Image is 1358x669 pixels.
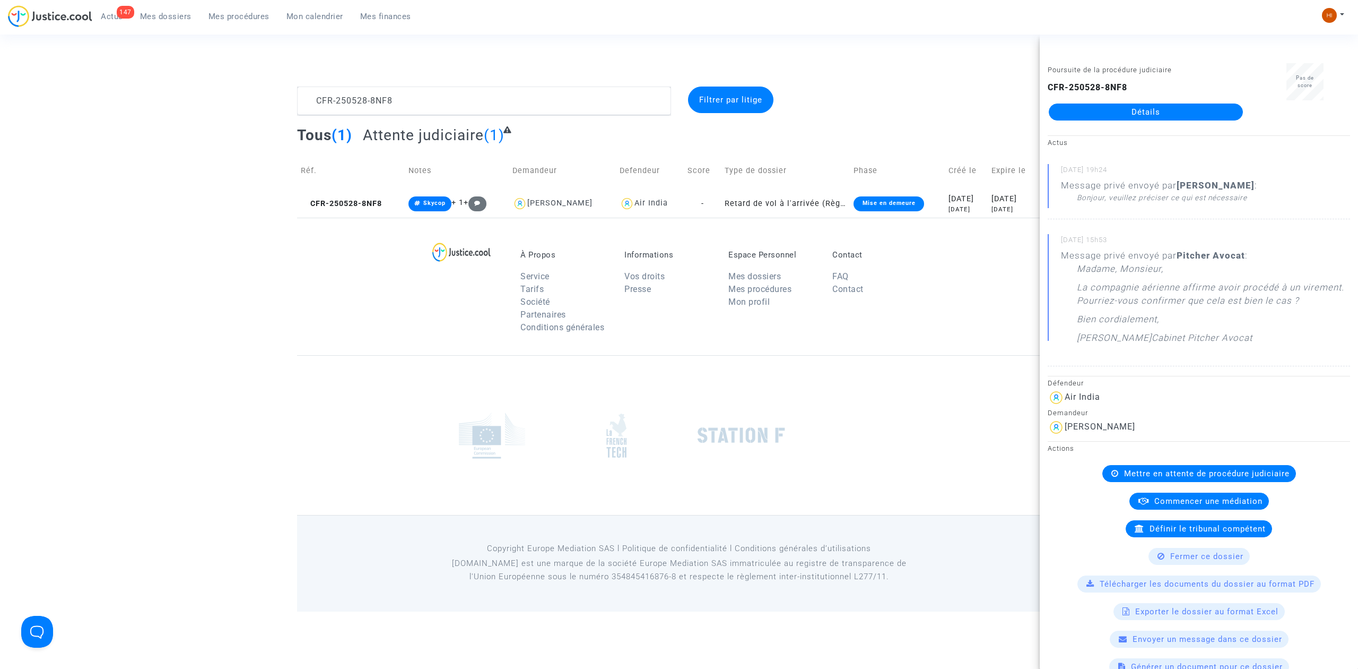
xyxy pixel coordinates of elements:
[1048,444,1074,452] small: Actions
[1124,469,1290,478] span: Mettre en attente de procédure judiciaire
[1048,66,1172,74] small: Poursuite de la procédure judiciaire
[1135,607,1278,616] span: Exporter le dossier au format Excel
[606,413,626,458] img: french_tech.png
[991,193,1035,205] div: [DATE]
[509,152,616,190] td: Demandeur
[721,190,850,218] td: Retard de vol à l'arrivée (Règlement CE n°261/2004)
[728,297,770,307] a: Mon profil
[721,152,850,190] td: Type de dossier
[1296,75,1314,88] span: Pas de score
[991,205,1035,214] div: [DATE]
[1077,313,1159,331] p: Bien cordialement,
[701,199,704,208] span: -
[832,250,920,260] p: Contact
[92,8,132,24] a: 147Actus
[520,271,550,281] a: Service
[1177,250,1245,261] b: Pitcher Avocat
[1152,331,1252,350] p: Cabinet Pitcher Avocat
[1061,179,1257,203] div: Message privé envoyé par :
[728,250,816,260] p: Espace Personnel
[432,243,491,262] img: logo-lg.svg
[1061,249,1350,350] div: Message privé envoyé par :
[484,126,504,144] span: (1)
[728,271,781,281] a: Mes dossiers
[101,12,123,21] span: Actus
[1077,331,1152,350] p: [PERSON_NAME]
[278,8,352,24] a: Mon calendrier
[1150,524,1266,534] span: Définir le tribunal compétent
[297,152,405,190] td: Réf.
[301,199,382,208] span: CFR-250528-8NF8
[850,152,944,190] td: Phase
[684,152,720,190] td: Score
[620,196,635,211] img: icon-user.svg
[1065,392,1100,402] div: Air India
[1077,281,1350,313] p: La compagnie aérienne affirme avoir procédé à un virement. Pourriez-vous confirmer que cela est b...
[438,542,921,555] p: Copyright Europe Mediation SAS l Politique de confidentialité l Conditions générales d’utilisa...
[1048,139,1068,147] small: Actus
[21,616,53,648] iframe: Help Scout Beacon - Open
[332,126,352,144] span: (1)
[634,199,668,208] div: Air India
[512,196,528,211] img: icon-user.svg
[699,95,762,105] span: Filtrer par litige
[208,12,269,21] span: Mes procédures
[624,271,665,281] a: Vos droits
[423,200,446,207] span: Skycop
[1061,235,1350,249] small: [DATE] 15h53
[360,12,411,21] span: Mes finances
[297,126,332,144] span: Tous
[1065,422,1135,432] div: [PERSON_NAME]
[464,198,486,207] span: +
[8,5,92,27] img: jc-logo.svg
[459,413,525,459] img: europe_commision.png
[363,126,484,144] span: Attente judiciaire
[527,199,593,208] div: [PERSON_NAME]
[945,152,988,190] td: Créé le
[1048,389,1065,406] img: icon-user.svg
[132,8,200,24] a: Mes dossiers
[1048,379,1084,387] small: Défendeur
[1077,192,1257,203] div: Bonjour, veuillez préciser ce qui est nécessaire
[854,196,924,211] div: Mise en demeure
[520,250,608,260] p: À Propos
[698,427,785,443] img: stationf.png
[832,284,864,294] a: Contact
[728,284,791,294] a: Mes procédures
[1077,262,1163,281] p: Madame, Monsieur,
[1049,104,1243,121] a: Détails
[624,284,651,294] a: Presse
[140,12,191,21] span: Mes dossiers
[1100,579,1315,589] span: Télécharger les documents du dossier au format PDF
[948,193,985,205] div: [DATE]
[1170,552,1243,561] span: Fermer ce dossier
[520,310,566,320] a: Partenaires
[405,152,508,190] td: Notes
[948,205,985,214] div: [DATE]
[1322,8,1337,23] img: fc99b196863ffcca57bb8fe2645aafd9
[616,152,684,190] td: Defendeur
[200,8,278,24] a: Mes procédures
[624,250,712,260] p: Informations
[438,557,921,584] p: [DOMAIN_NAME] est une marque de la société Europe Mediation SAS immatriculée au registre de tr...
[451,198,464,207] span: + 1
[988,152,1039,190] td: Expire le
[1048,82,1127,92] b: CFR-250528-8NF8
[1048,409,1088,417] small: Demandeur
[1061,165,1350,179] small: [DATE] 19h24
[520,297,550,307] a: Société
[520,284,544,294] a: Tarifs
[1154,496,1263,506] span: Commencer une médiation
[832,271,849,281] a: FAQ
[1177,180,1255,191] b: [PERSON_NAME]
[117,6,134,19] div: 147
[352,8,420,24] a: Mes finances
[286,12,343,21] span: Mon calendrier
[520,322,604,332] a: Conditions générales
[1048,419,1065,436] img: icon-user.svg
